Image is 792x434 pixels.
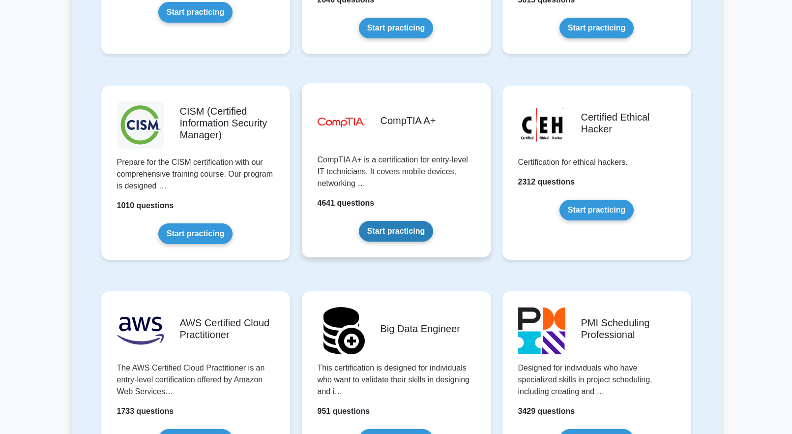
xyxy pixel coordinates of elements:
[559,18,634,38] a: Start practicing
[158,2,233,23] a: Start practicing
[158,223,233,244] a: Start practicing
[359,18,433,38] a: Start practicing
[359,221,433,242] a: Start practicing
[559,200,634,220] a: Start practicing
